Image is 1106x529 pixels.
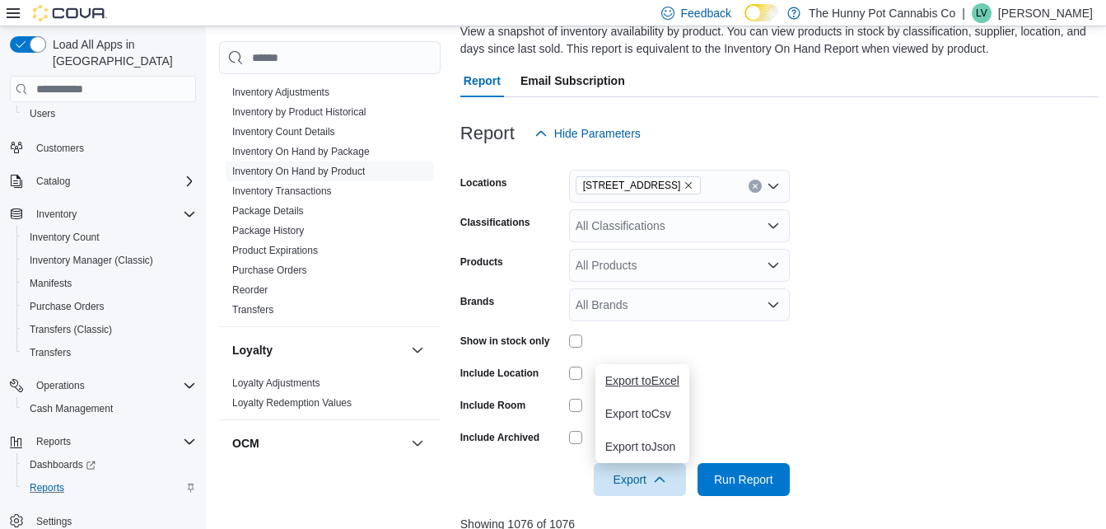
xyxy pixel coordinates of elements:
[23,455,102,475] a: Dashboards
[232,87,329,98] a: Inventory Adjustments
[23,343,77,363] a: Transfers
[3,374,203,397] button: Operations
[232,264,307,276] a: Purchase Orders
[232,146,370,157] a: Inventory On Hand by Package
[30,277,72,290] span: Manifests
[605,374,679,387] span: Export to Excel
[460,335,550,348] label: Show in stock only
[232,470,334,483] span: OCM Weekly Inventory
[30,204,83,224] button: Inventory
[16,453,203,476] a: Dashboards
[23,297,196,316] span: Purchase Orders
[36,142,84,155] span: Customers
[30,432,77,452] button: Reports
[972,3,992,23] div: Laura Vale
[232,377,320,389] a: Loyalty Adjustments
[595,364,689,397] button: Export toExcel
[554,125,641,142] span: Hide Parameters
[232,165,365,178] span: Inventory On Hand by Product
[30,376,196,396] span: Operations
[460,295,494,308] label: Brands
[36,175,70,188] span: Catalog
[232,304,273,316] a: Transfers
[749,180,762,193] button: Clear input
[30,458,96,471] span: Dashboards
[232,342,273,358] h3: Loyalty
[23,399,119,419] a: Cash Management
[30,171,77,191] button: Catalog
[460,367,539,380] label: Include Location
[698,463,790,496] button: Run Report
[16,397,203,420] button: Cash Management
[30,481,64,494] span: Reports
[3,135,203,159] button: Customers
[767,219,780,232] button: Open list of options
[232,205,304,217] a: Package Details
[408,433,427,453] button: OCM
[23,297,111,316] a: Purchase Orders
[232,185,332,197] a: Inventory Transactions
[30,402,113,415] span: Cash Management
[23,250,196,270] span: Inventory Manager (Classic)
[232,342,404,358] button: Loyalty
[460,399,525,412] label: Include Room
[520,64,625,97] span: Email Subscription
[583,177,681,194] span: [STREET_ADDRESS]
[30,300,105,313] span: Purchase Orders
[30,137,196,157] span: Customers
[23,274,196,293] span: Manifests
[232,125,335,138] span: Inventory Count Details
[30,254,153,267] span: Inventory Manager (Classic)
[232,185,332,198] span: Inventory Transactions
[232,303,273,316] span: Transfers
[23,104,62,124] a: Users
[23,320,196,339] span: Transfers (Classic)
[23,478,196,498] span: Reports
[464,64,501,97] span: Report
[23,227,196,247] span: Inventory Count
[232,435,404,452] button: OCM
[232,86,329,99] span: Inventory Adjustments
[684,180,693,190] button: Remove 5035 Hurontario St from selection in this group
[460,176,507,190] label: Locations
[30,231,100,244] span: Inventory Count
[460,255,503,269] label: Products
[460,431,539,444] label: Include Archived
[3,203,203,226] button: Inventory
[23,320,119,339] a: Transfers (Classic)
[16,476,203,499] button: Reports
[30,432,196,452] span: Reports
[595,397,689,430] button: Export toCsv
[976,3,987,23] span: LV
[767,259,780,272] button: Open list of options
[604,463,676,496] span: Export
[460,23,1090,58] div: View a snapshot of inventory availability by product. You can view products in stock by classific...
[605,407,679,420] span: Export to Csv
[16,295,203,318] button: Purchase Orders
[219,466,441,493] div: OCM
[232,470,334,482] a: OCM Weekly Inventory
[232,396,352,410] span: Loyalty Redemption Values
[714,471,773,488] span: Run Report
[16,226,203,249] button: Inventory Count
[36,208,77,221] span: Inventory
[36,379,85,392] span: Operations
[232,166,365,177] a: Inventory On Hand by Product
[23,343,196,363] span: Transfers
[46,36,196,69] span: Load All Apps in [GEOGRAPHIC_DATA]
[744,4,779,21] input: Dark Mode
[30,204,196,224] span: Inventory
[605,440,679,453] span: Export to Json
[23,478,71,498] a: Reports
[30,107,55,120] span: Users
[36,435,71,448] span: Reports
[30,323,112,336] span: Transfers (Classic)
[219,373,441,419] div: Loyalty
[998,3,1093,23] p: [PERSON_NAME]
[232,377,320,390] span: Loyalty Adjustments
[23,455,196,475] span: Dashboards
[576,176,702,194] span: 5035 Hurontario St
[219,82,441,326] div: Inventory
[232,244,318,257] span: Product Expirations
